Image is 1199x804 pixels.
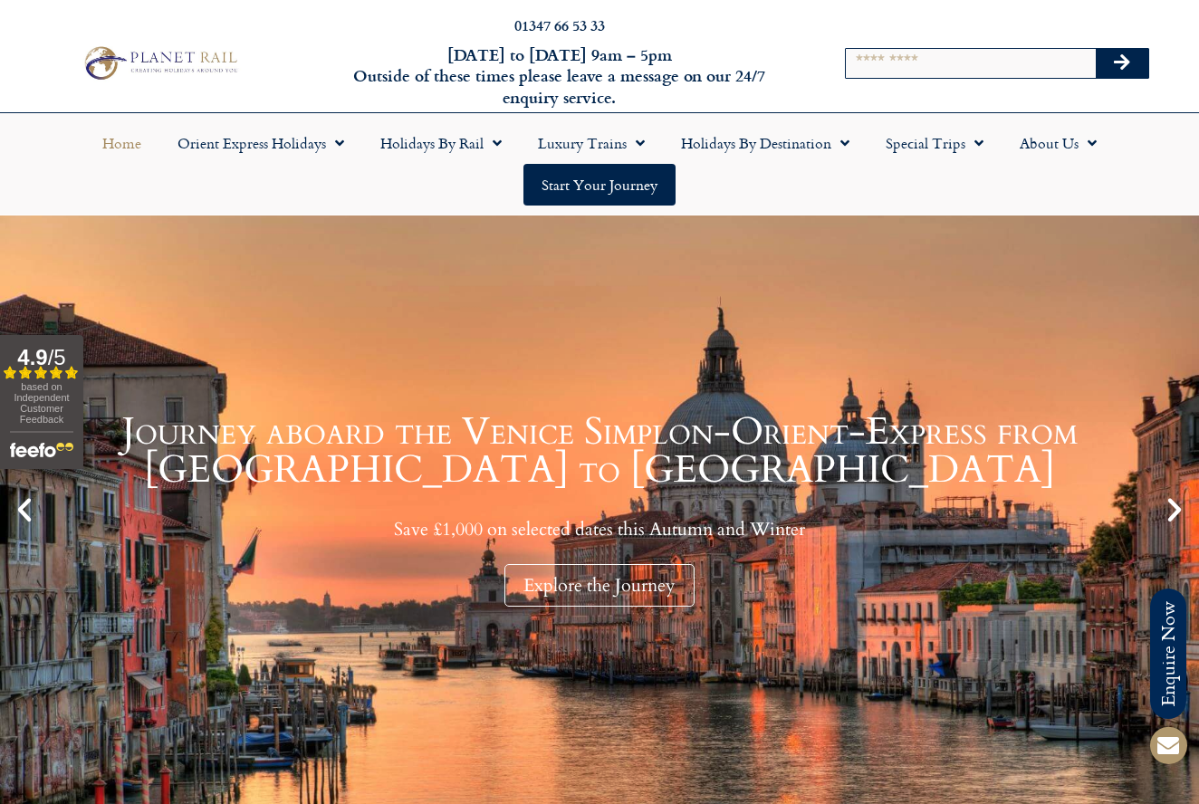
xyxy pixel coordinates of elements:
p: Save £1,000 on selected dates this Autumn and Winter [45,518,1154,541]
a: Start your Journey [523,164,676,206]
h1: Journey aboard the Venice Simplon-Orient-Express from [GEOGRAPHIC_DATA] to [GEOGRAPHIC_DATA] [45,413,1154,489]
div: Next slide [1159,494,1190,525]
div: Explore the Journey [504,564,695,607]
img: Planet Rail Train Holidays Logo [78,43,242,82]
a: Special Trips [868,122,1002,164]
a: Holidays by Rail [362,122,520,164]
a: Home [84,122,159,164]
a: About Us [1002,122,1115,164]
nav: Menu [9,122,1190,206]
a: Holidays by Destination [663,122,868,164]
a: Orient Express Holidays [159,122,362,164]
a: 01347 66 53 33 [514,14,605,35]
button: Search [1096,49,1148,78]
a: Luxury Trains [520,122,663,164]
div: Previous slide [9,494,40,525]
h6: [DATE] to [DATE] 9am – 5pm Outside of these times please leave a message on our 24/7 enquiry serv... [324,44,795,108]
